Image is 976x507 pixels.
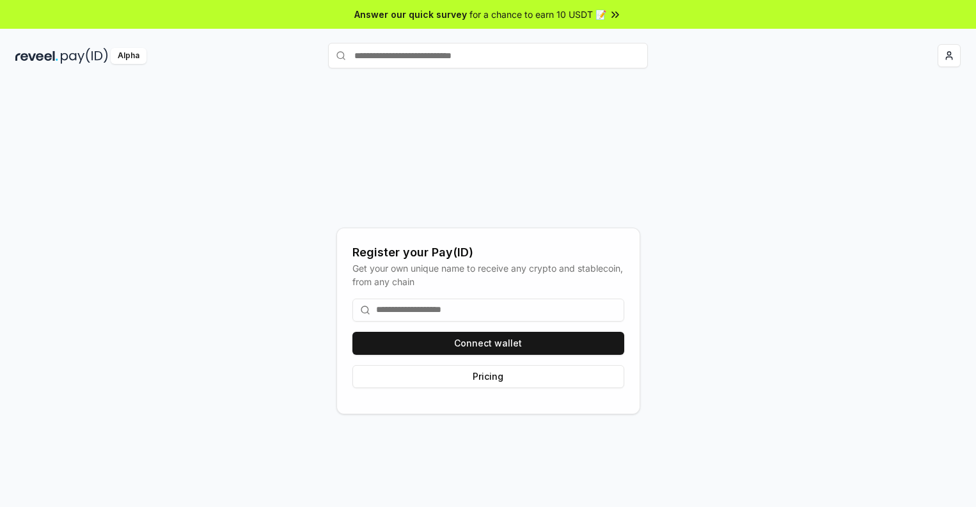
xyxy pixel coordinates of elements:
div: Alpha [111,48,146,64]
div: Get your own unique name to receive any crypto and stablecoin, from any chain [352,261,624,288]
span: for a chance to earn 10 USDT 📝 [469,8,606,21]
img: reveel_dark [15,48,58,64]
span: Answer our quick survey [354,8,467,21]
button: Connect wallet [352,332,624,355]
div: Register your Pay(ID) [352,244,624,261]
button: Pricing [352,365,624,388]
img: pay_id [61,48,108,64]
